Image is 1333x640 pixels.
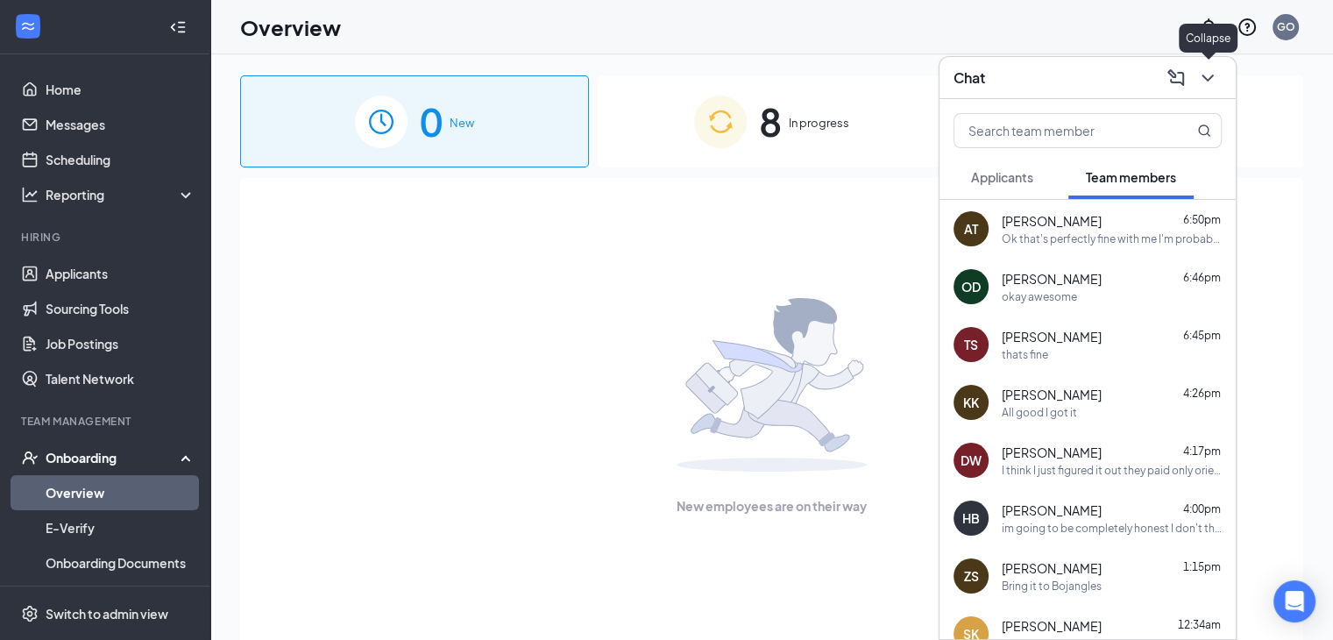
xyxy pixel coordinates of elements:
svg: UserCheck [21,449,39,466]
svg: Collapse [169,18,187,36]
span: In progress [789,114,849,132]
div: Switch to admin view [46,605,168,622]
span: New employees are on their way [677,496,867,516]
div: ZS [964,567,979,585]
div: GO [1277,19,1295,34]
div: im going to be completely honest I don't think bojangles is the right place for me. It's not anyt... [1002,521,1222,536]
a: Messages [46,107,195,142]
span: [PERSON_NAME] [1002,328,1102,345]
a: Scheduling [46,142,195,177]
div: Onboarding [46,449,181,466]
div: TS [964,336,978,353]
span: Applicants [971,169,1033,185]
svg: Notifications [1198,17,1219,38]
div: HB [962,509,980,527]
a: Activity log [46,580,195,615]
a: Sourcing Tools [46,291,195,326]
div: OD [961,278,981,295]
div: I think I just figured it out they paid only orientation not last week training so with early pay... [1002,463,1222,478]
div: DW [961,452,982,469]
svg: ChevronDown [1197,68,1218,89]
a: Home [46,72,195,107]
span: 4:17pm [1183,444,1221,458]
span: 6:45pm [1183,329,1221,342]
div: All good I got it [1002,405,1077,420]
a: Job Postings [46,326,195,361]
input: Search team member [954,114,1162,147]
span: [PERSON_NAME] [1002,559,1102,577]
div: Collapse [1179,24,1237,53]
span: 4:00pm [1183,502,1221,516]
span: [PERSON_NAME] [1002,444,1102,461]
span: 4:26pm [1183,387,1221,400]
svg: Settings [21,605,39,622]
div: AT [964,220,978,238]
div: okay awesome [1002,289,1077,304]
a: E-Verify [46,510,195,545]
div: thats fine [1002,347,1048,362]
span: 12:34am [1178,618,1221,631]
span: [PERSON_NAME] [1002,212,1102,230]
div: Ok that's perfectly fine with me I'm probably gonna pick 2 days out of the week I can work at tid... [1002,231,1222,246]
button: ChevronDown [1194,64,1222,92]
div: KK [963,394,979,411]
h1: Overview [240,12,341,42]
h3: Chat [954,68,985,88]
svg: WorkstreamLogo [19,18,37,35]
div: Bring it to Bojangles [1002,579,1102,594]
a: Overview [46,475,195,510]
span: 6:46pm [1183,271,1221,284]
div: Reporting [46,186,196,203]
div: Open Intercom Messenger [1273,580,1315,622]
div: Hiring [21,230,192,245]
span: 8 [759,91,782,152]
a: Applicants [46,256,195,291]
span: [PERSON_NAME] [1002,270,1102,288]
a: Talent Network [46,361,195,396]
span: Team members [1086,169,1176,185]
span: [PERSON_NAME] [1002,617,1102,635]
span: [PERSON_NAME] [1002,501,1102,519]
svg: ComposeMessage [1166,68,1187,89]
span: [PERSON_NAME] [1002,386,1102,403]
div: Team Management [21,414,192,429]
span: 6:50pm [1183,213,1221,226]
span: 0 [420,91,443,152]
svg: MagnifyingGlass [1197,124,1211,138]
a: Onboarding Documents [46,545,195,580]
span: New [450,114,474,132]
svg: Analysis [21,186,39,203]
svg: QuestionInfo [1237,17,1258,38]
button: ComposeMessage [1162,64,1190,92]
span: 1:15pm [1183,560,1221,573]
